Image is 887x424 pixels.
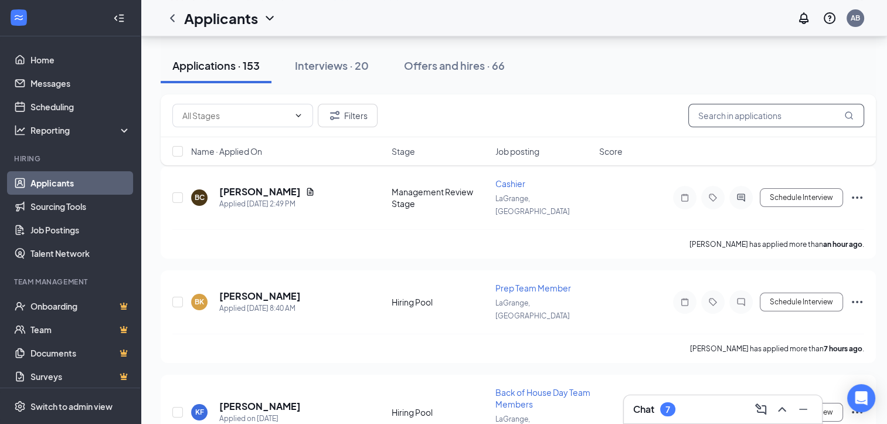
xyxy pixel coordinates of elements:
a: Job Postings [30,218,131,242]
input: Search in applications [688,104,864,127]
svg: ActiveChat [734,193,748,202]
a: OnboardingCrown [30,294,131,318]
svg: WorkstreamLogo [13,12,25,23]
h5: [PERSON_NAME] [219,290,301,303]
div: BK [195,297,204,307]
a: Messages [30,72,131,95]
span: Job posting [495,145,539,157]
svg: ComposeMessage [754,402,768,416]
span: Prep Team Member [495,283,571,293]
div: Applications · 153 [172,58,260,73]
svg: Settings [14,401,26,412]
div: Reporting [30,124,131,136]
svg: Tag [706,297,720,307]
div: KF [195,407,204,417]
b: an hour ago [823,240,862,249]
a: TeamCrown [30,318,131,341]
div: Team Management [14,277,128,287]
div: Switch to admin view [30,401,113,412]
svg: Notifications [797,11,811,25]
svg: Ellipses [850,191,864,205]
div: Management Review Stage [392,186,488,209]
button: ChevronUp [773,400,791,419]
input: All Stages [182,109,289,122]
a: Scheduling [30,95,131,118]
svg: ChevronDown [263,11,277,25]
span: Score [599,145,623,157]
button: ComposeMessage [752,400,770,419]
h1: Applicants [184,8,258,28]
a: Talent Network [30,242,131,265]
svg: ChevronLeft [165,11,179,25]
span: LaGrange, [GEOGRAPHIC_DATA] [495,299,570,320]
div: Hiring [14,154,128,164]
div: 7 [665,405,670,415]
div: Offers and hires · 66 [404,58,505,73]
div: Applied [DATE] 2:49 PM [219,198,315,210]
svg: Minimize [796,402,810,416]
button: Filter Filters [318,104,378,127]
svg: Note [678,193,692,202]
span: Cashier [495,178,525,189]
span: Name · Applied On [191,145,262,157]
p: [PERSON_NAME] has applied more than . [690,344,864,354]
svg: ChevronUp [775,402,789,416]
h5: [PERSON_NAME] [219,400,301,413]
a: Home [30,48,131,72]
button: Schedule Interview [760,188,843,207]
svg: Filter [328,108,342,123]
span: Back of House Day Team Members [495,387,590,409]
div: BC [195,192,205,202]
a: DocumentsCrown [30,341,131,365]
div: AB [851,13,860,23]
svg: Tag [706,193,720,202]
svg: Document [305,187,315,196]
div: Hiring Pool [392,296,488,308]
a: Sourcing Tools [30,195,131,218]
div: Open Intercom Messenger [847,384,875,412]
a: SurveysCrown [30,365,131,388]
b: 7 hours ago [824,344,862,353]
h5: [PERSON_NAME] [219,185,301,198]
a: Applicants [30,171,131,195]
svg: Collapse [113,12,125,24]
h3: Chat [633,403,654,416]
span: Stage [392,145,415,157]
div: Interviews · 20 [295,58,369,73]
div: Hiring Pool [392,406,488,418]
svg: MagnifyingGlass [844,111,854,120]
svg: ChatInactive [734,297,748,307]
svg: Ellipses [850,295,864,309]
div: Applied [DATE] 8:40 AM [219,303,301,314]
svg: Analysis [14,124,26,136]
button: Schedule Interview [760,293,843,311]
svg: Note [678,297,692,307]
p: [PERSON_NAME] has applied more than . [689,239,864,249]
svg: ChevronDown [294,111,303,120]
span: LaGrange, [GEOGRAPHIC_DATA] [495,194,570,216]
svg: QuestionInfo [823,11,837,25]
button: Minimize [794,400,813,419]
